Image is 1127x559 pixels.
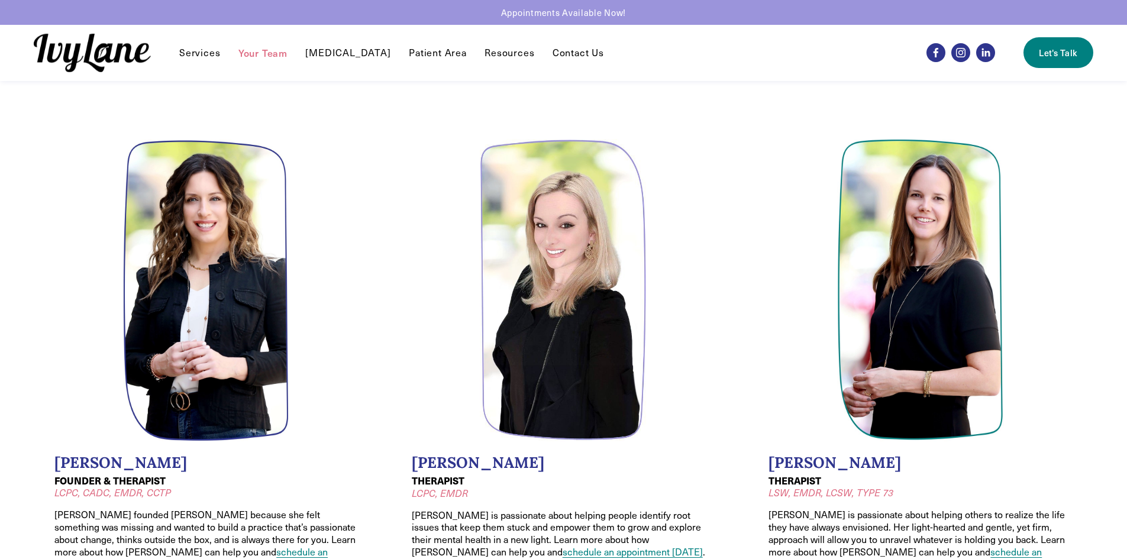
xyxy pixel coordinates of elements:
[563,545,703,558] a: schedule an appointment [DATE]
[54,454,359,472] h2: [PERSON_NAME]
[768,474,821,487] strong: THERAPIST
[179,47,220,59] span: Services
[123,139,290,441] img: Headshot of Wendy Pawelski, LCPC, CADC, EMDR, CCTP. Wendy is a founder oft Ivy Lane Counseling
[179,46,220,60] a: folder dropdown
[409,46,467,60] a: Patient Area
[54,486,171,499] em: LCPC, CADC, EMDR, CCTP
[951,43,970,62] a: Instagram
[768,486,893,499] em: LSW, EMDR, LCSW, TYPE 73
[926,43,945,62] a: Facebook
[412,474,464,487] strong: THERAPIST
[412,487,468,499] em: LCPC, EMDR
[54,474,166,487] strong: FOUNDER & THERAPIST
[837,139,1004,441] img: Headshot of Jodi Kautz, LSW, EMDR, TYPE 73, LCSW. Jodi is a therapist at Ivy Lane Counseling.
[976,43,995,62] a: LinkedIn
[1023,37,1093,68] a: Let's Talk
[34,34,151,72] img: Ivy Lane Counseling &mdash; Therapy that works for you
[480,139,647,442] img: Headshot of Jessica Wilkiel, LCPC, EMDR. Meghan is a therapist at Ivy Lane Counseling.
[412,509,716,558] p: [PERSON_NAME] is passionate about helping people identify root issues that keep them stuck and em...
[553,46,604,60] a: Contact Us
[412,454,716,472] h2: [PERSON_NAME]
[768,454,1073,472] h2: [PERSON_NAME]
[485,46,534,60] a: folder dropdown
[238,46,288,60] a: Your Team
[305,46,390,60] a: [MEDICAL_DATA]
[485,47,534,59] span: Resources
